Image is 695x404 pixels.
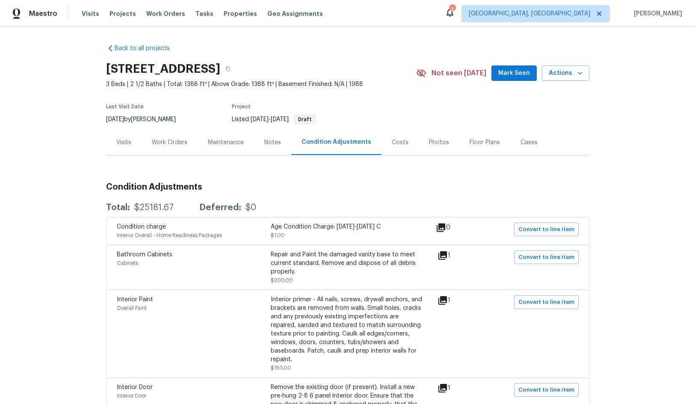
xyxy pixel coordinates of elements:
[251,116,269,122] span: [DATE]
[521,138,538,147] div: Cases
[432,69,486,77] span: Not seen [DATE]
[271,116,289,122] span: [DATE]
[518,385,574,395] span: Convert to line item
[518,297,574,307] span: Convert to line item
[106,183,589,191] h3: Condition Adjustments
[392,138,408,147] div: Costs
[302,138,371,146] div: Condition Adjustments
[514,250,579,264] button: Convert to line item
[630,9,682,18] span: [PERSON_NAME]
[542,65,589,81] button: Actions
[109,9,136,18] span: Projects
[106,203,130,212] div: Total:
[271,250,425,276] div: Repair and Paint the damaged vanity base to meet current standard. Remove and dispose of all debr...
[271,223,425,231] div: Age Condition Charge: [DATE]-[DATE] C
[251,116,289,122] span: -
[29,9,57,18] span: Maestro
[106,114,186,125] div: by [PERSON_NAME]
[271,365,291,371] span: $150.00
[117,384,153,390] span: Interior Door
[232,116,316,122] span: Listed
[117,261,138,266] span: Cabinets
[117,224,166,230] span: Condition charge
[116,138,131,147] div: Visits
[449,5,455,14] div: 3
[491,65,537,81] button: Mark Seen
[117,393,146,398] span: Interior Door
[106,44,188,53] a: Back to all projects
[232,104,251,109] span: Project
[514,223,579,236] button: Convert to line item
[106,116,124,122] span: [DATE]
[267,9,323,18] span: Geo Assignments
[518,253,574,262] span: Convert to line item
[208,138,244,147] div: Maintenance
[117,252,172,258] span: Bathroom Cabinets
[134,203,174,212] div: $25181.67
[82,9,99,18] span: Visits
[549,68,583,79] span: Actions
[470,138,500,147] div: Floor Plans
[469,9,590,18] span: [GEOGRAPHIC_DATA], [GEOGRAPHIC_DATA]
[271,295,425,364] div: Interior primer - All nails, screws, drywall anchors, and brackets are removed from walls. Small ...
[117,306,147,311] span: Overall Paint
[518,225,574,235] span: Convert to line item
[195,11,213,17] span: Tasks
[264,138,281,147] div: Notes
[152,138,187,147] div: Work Orders
[117,297,153,303] span: Interior Paint
[514,295,579,309] button: Convert to line item
[436,223,478,233] div: 0
[106,80,416,89] span: 3 Beds | 2 1/2 Baths | Total: 1388 ft² | Above Grade: 1388 ft² | Basement Finished: N/A | 1988
[438,295,478,306] div: 1
[245,203,256,212] div: $0
[117,233,222,238] span: Interior Overall - Home Readiness Packages
[498,68,530,79] span: Mark Seen
[199,203,241,212] div: Deferred:
[438,383,478,393] div: 1
[224,9,257,18] span: Properties
[514,383,579,397] button: Convert to line item
[429,138,449,147] div: Photos
[295,117,315,122] span: Draft
[220,61,236,77] button: Copy Address
[106,104,144,109] span: Last Visit Date
[271,233,285,238] span: $1.00
[146,9,185,18] span: Work Orders
[106,65,220,73] h2: [STREET_ADDRESS]
[438,250,478,261] div: 1
[271,278,293,283] span: $200.00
